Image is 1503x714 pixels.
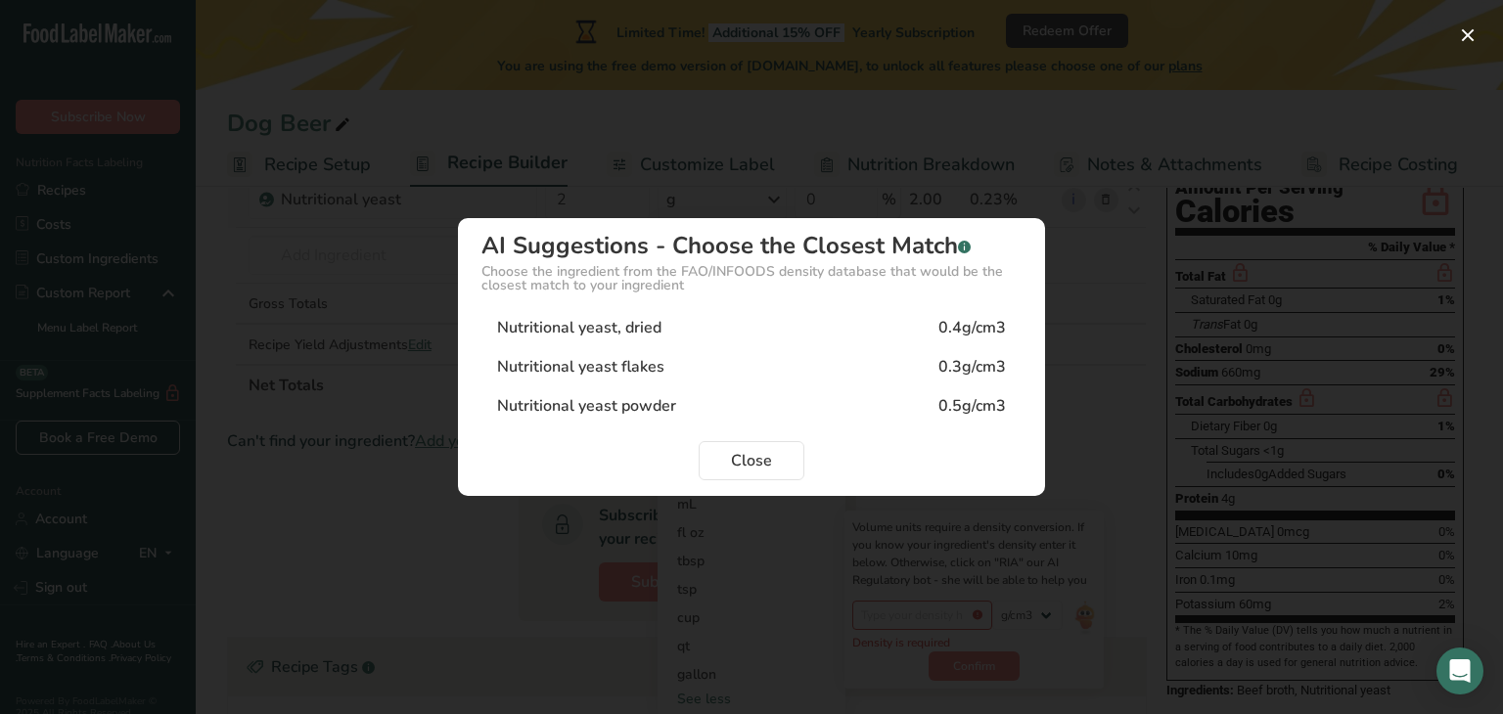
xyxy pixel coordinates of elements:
[731,449,772,472] span: Close
[1436,647,1483,694] div: Open Intercom Messenger
[481,234,1022,257] div: AI Suggestions - Choose the Closest Match
[938,355,1006,379] div: 0.3g/cm3
[938,316,1006,339] div: 0.4g/cm3
[938,394,1006,418] div: 0.5g/cm3
[497,394,676,418] div: Nutritional yeast powder
[699,441,804,480] button: Close
[481,265,1022,292] div: Choose the ingredient from the FAO/INFOODS density database that would be the closest match to yo...
[497,316,661,339] div: Nutritional yeast, dried
[497,355,664,379] div: Nutritional yeast flakes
